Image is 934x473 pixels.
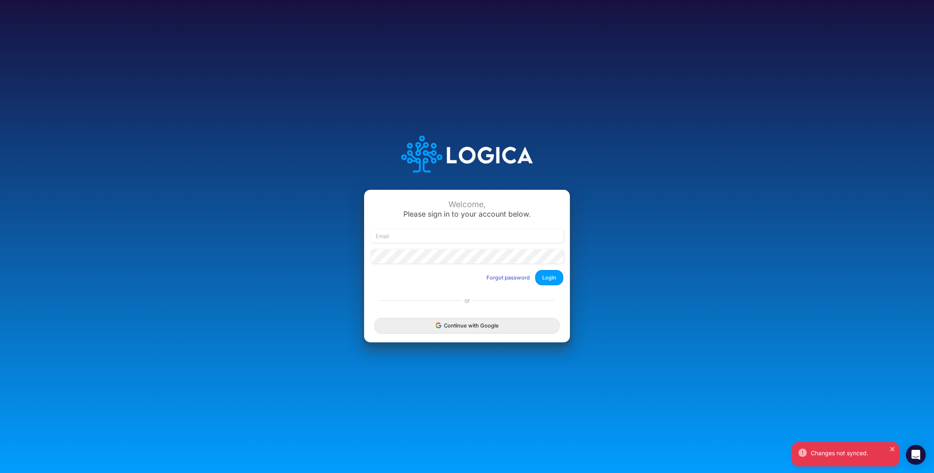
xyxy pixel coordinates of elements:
button: Continue with Google [374,318,560,333]
div: Changes not synced. [811,449,893,457]
div: Open Intercom Messenger [906,445,926,465]
button: Forgot password [481,271,535,284]
button: Login [535,270,563,285]
div: Welcome, [371,200,563,209]
input: Email [371,229,563,243]
button: close [890,444,896,453]
span: Please sign in to your account below. [403,210,531,218]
